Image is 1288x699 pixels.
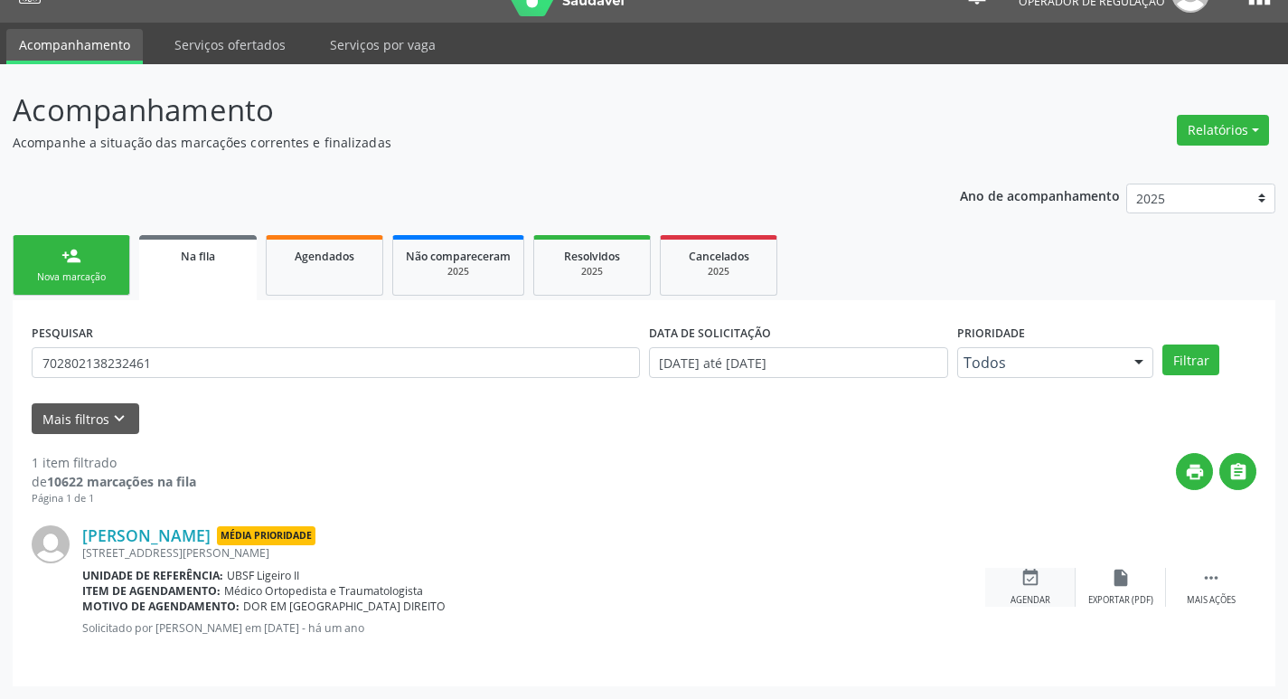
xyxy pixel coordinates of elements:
span: Cancelados [689,249,749,264]
b: Item de agendamento: [82,583,221,599]
div: Página 1 de 1 [32,491,196,506]
i: event_available [1020,568,1040,588]
div: Mais ações [1187,594,1236,607]
div: [STREET_ADDRESS][PERSON_NAME] [82,545,985,561]
label: DATA DE SOLICITAÇÃO [649,319,771,347]
button: print [1176,453,1213,490]
div: 2025 [406,265,511,279]
span: DOR EM [GEOGRAPHIC_DATA] DIREITO [243,599,446,614]
a: Serviços por vaga [317,29,448,61]
span: Resolvidos [564,249,620,264]
label: Prioridade [957,319,1025,347]
p: Solicitado por [PERSON_NAME] em [DATE] - há um ano [82,620,985,636]
p: Acompanhe a situação das marcações correntes e finalizadas [13,133,897,152]
label: PESQUISAR [32,319,93,347]
span: Médico Ortopedista e Traumatologista [224,583,423,599]
div: de [32,472,196,491]
span: UBSF Ligeiro II [227,568,299,583]
p: Ano de acompanhamento [960,184,1120,206]
strong: 10622 marcações na fila [47,473,196,490]
input: Selecione um intervalo [649,347,948,378]
span: Todos [964,354,1117,372]
span: Na fila [181,249,215,264]
a: Serviços ofertados [162,29,298,61]
a: Acompanhamento [6,29,143,64]
button: Relatórios [1177,115,1269,146]
i: insert_drive_file [1111,568,1131,588]
button: Mais filtroskeyboard_arrow_down [32,403,139,435]
div: Agendar [1011,594,1050,607]
i: print [1185,462,1205,482]
i:  [1201,568,1221,588]
div: Exportar (PDF) [1088,594,1153,607]
div: 2025 [673,265,764,279]
div: person_add [61,246,81,266]
div: Nova marcação [26,270,117,284]
button:  [1219,453,1256,490]
img: img [32,525,70,563]
div: 2025 [547,265,637,279]
input: Nome, CNS [32,347,640,378]
span: Agendados [295,249,354,264]
a: [PERSON_NAME] [82,525,211,545]
b: Unidade de referência: [82,568,223,583]
b: Motivo de agendamento: [82,599,240,614]
button: Filtrar [1162,345,1219,375]
p: Acompanhamento [13,88,897,133]
span: Não compareceram [406,249,511,264]
i: keyboard_arrow_down [109,409,129,429]
span: Média Prioridade [217,526,315,545]
div: 1 item filtrado [32,453,196,472]
i:  [1228,462,1248,482]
